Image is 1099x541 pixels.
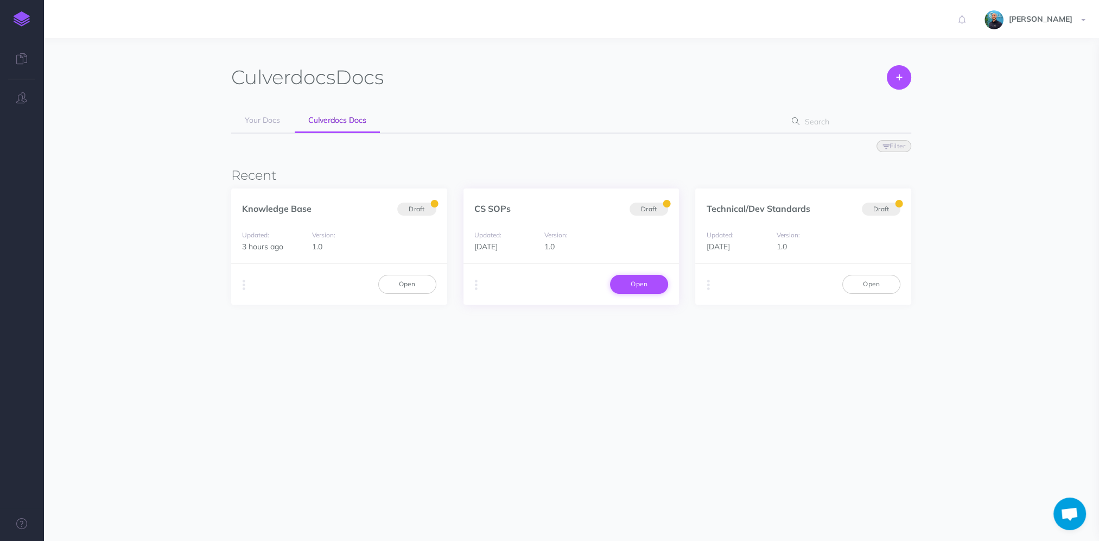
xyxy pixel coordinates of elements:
a: Technical/Dev Standards [706,203,810,214]
a: Open [842,275,900,293]
h3: Recent [231,168,911,183]
img: logo-mark.svg [14,11,30,27]
span: 1.0 [777,242,787,251]
h1: Docs [231,65,384,90]
a: Open [610,275,668,293]
i: More actions [243,278,245,293]
a: Culverdocs Docs [295,109,380,133]
a: Knowledge Base [242,203,312,214]
a: Your Docs [231,109,294,133]
img: 925838e575eb33ea1a1ca055db7b09b0.jpg [984,10,1003,29]
a: Open [378,275,436,293]
input: Search [802,112,894,131]
span: [PERSON_NAME] [1003,14,1078,24]
small: Updated: [706,231,733,239]
button: Filter [876,140,911,152]
span: 3 hours ago [242,242,283,251]
a: CS SOPs [474,203,511,214]
span: 1.0 [544,242,555,251]
i: More actions [707,278,709,293]
span: Culverdocs Docs [308,115,366,125]
small: Updated: [474,231,501,239]
div: Open chat [1053,498,1086,530]
small: Version: [777,231,800,239]
small: Updated: [242,231,269,239]
i: More actions [475,278,478,293]
small: Version: [544,231,568,239]
span: [DATE] [474,242,498,251]
span: Your Docs [245,115,280,125]
span: Culverdocs [231,65,335,89]
span: [DATE] [706,242,729,251]
span: 1.0 [312,242,322,251]
small: Version: [312,231,335,239]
